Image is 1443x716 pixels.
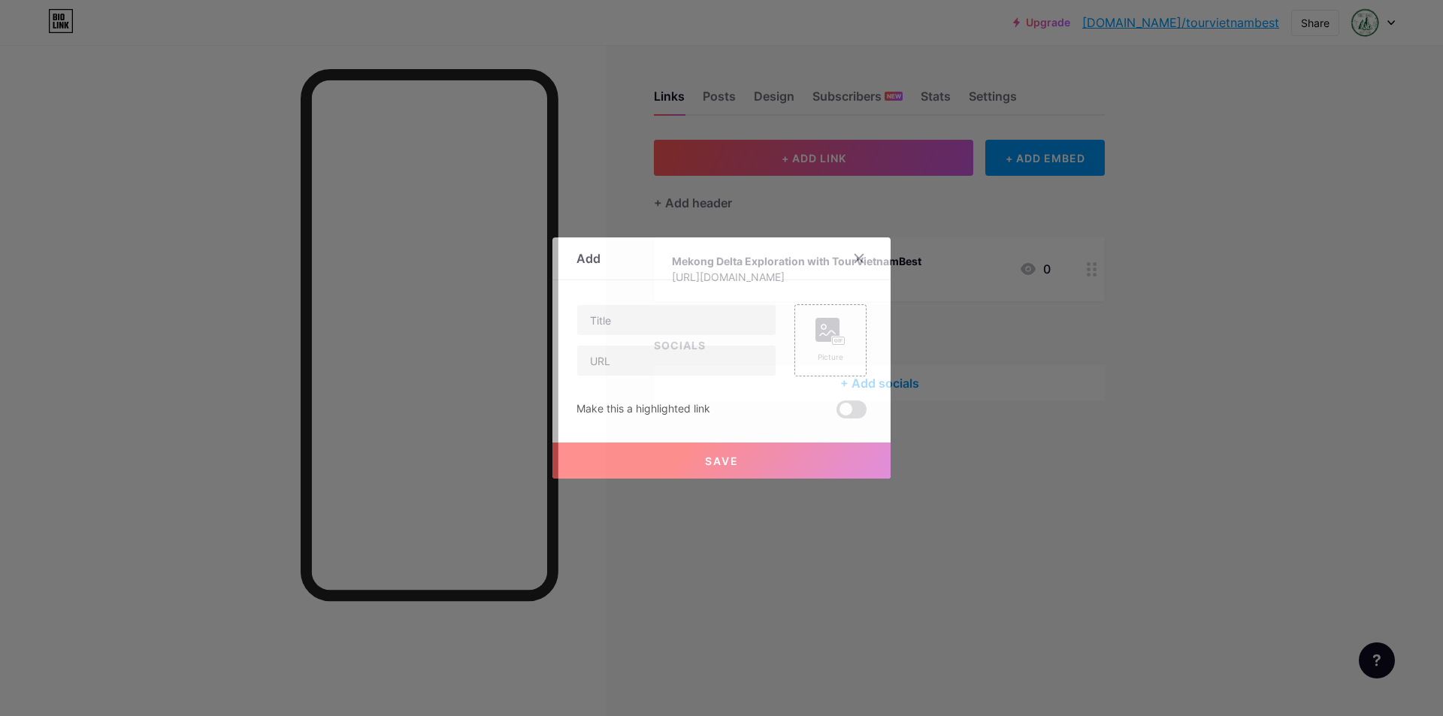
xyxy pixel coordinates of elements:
div: Add [576,249,600,267]
input: URL [577,346,776,376]
div: Picture [815,352,846,363]
input: Title [577,305,776,335]
button: Save [552,443,891,479]
span: Save [705,455,739,467]
div: Make this a highlighted link [576,400,710,418]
